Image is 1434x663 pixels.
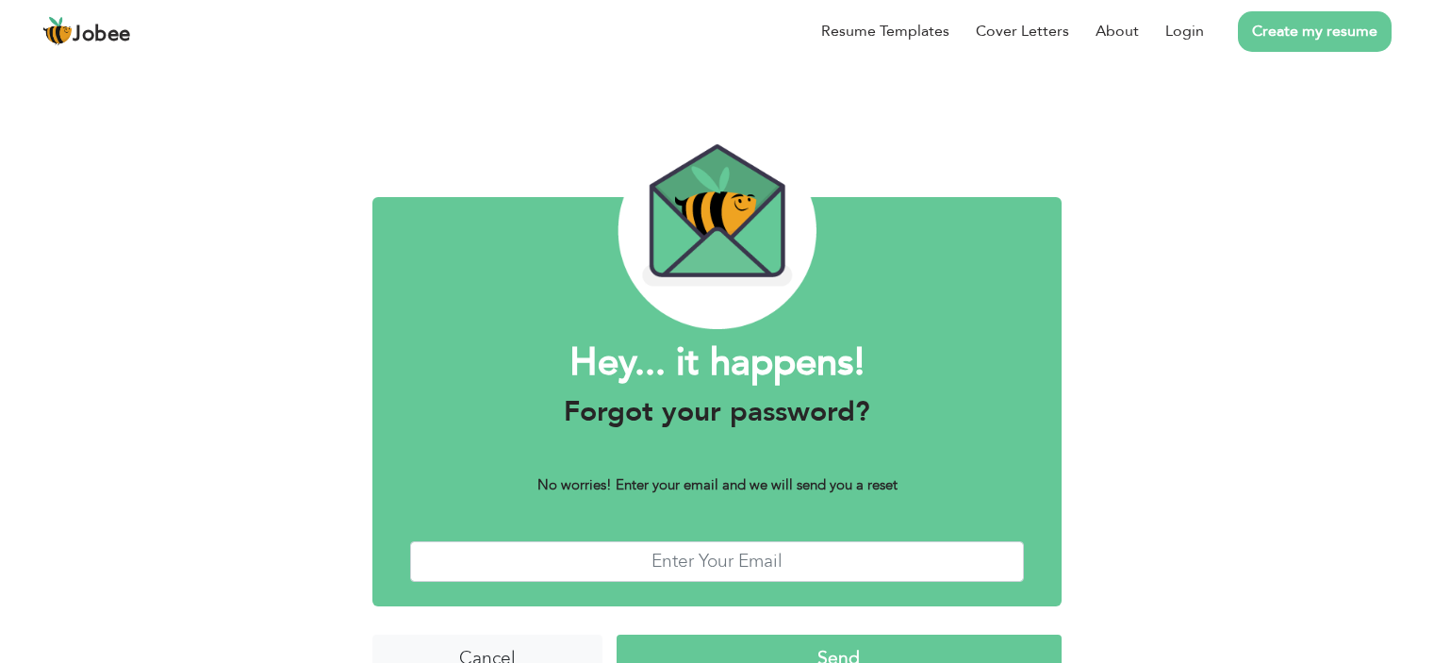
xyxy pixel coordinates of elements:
input: Enter Your Email [410,541,1024,582]
h1: Hey... it happens! [410,339,1024,388]
img: jobee.io [42,16,73,46]
a: About [1096,20,1139,42]
a: Cover Letters [976,20,1069,42]
a: Resume Templates [821,20,949,42]
img: envelope_bee.png [618,132,816,329]
b: No worries! Enter your email and we will send you a reset [537,475,898,494]
a: Jobee [42,16,131,46]
a: Login [1165,20,1204,42]
a: Create my resume [1238,11,1392,52]
span: Jobee [73,25,131,45]
h3: Forgot your password? [410,395,1024,429]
